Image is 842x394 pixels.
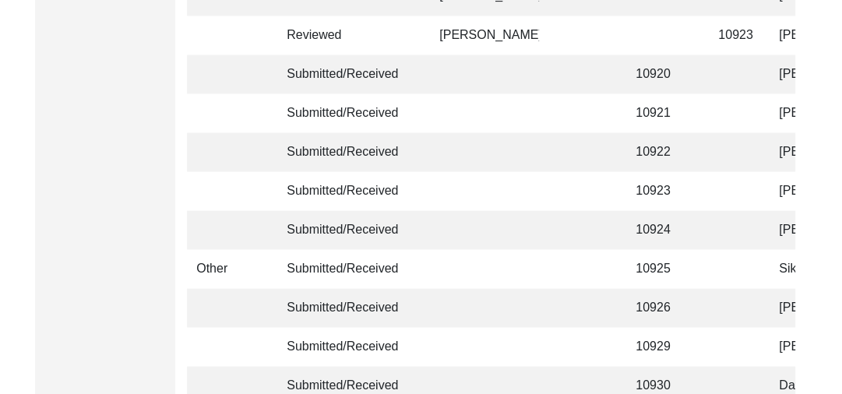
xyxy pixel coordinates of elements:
[626,327,696,366] td: 10929
[277,171,417,210] td: Submitted/Received
[626,210,696,249] td: 10924
[626,249,696,288] td: 10925
[277,327,417,366] td: Submitted/Received
[277,16,417,55] td: Reviewed
[626,171,696,210] td: 10923
[709,16,757,55] td: 10923
[187,249,265,288] td: Other
[626,93,696,132] td: 10921
[277,288,417,327] td: Submitted/Received
[277,249,417,288] td: Submitted/Received
[430,16,539,55] td: [PERSON_NAME]
[277,55,417,93] td: Submitted/Received
[277,210,417,249] td: Submitted/Received
[626,132,696,171] td: 10922
[626,55,696,93] td: 10920
[626,288,696,327] td: 10926
[277,93,417,132] td: Submitted/Received
[277,132,417,171] td: Submitted/Received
